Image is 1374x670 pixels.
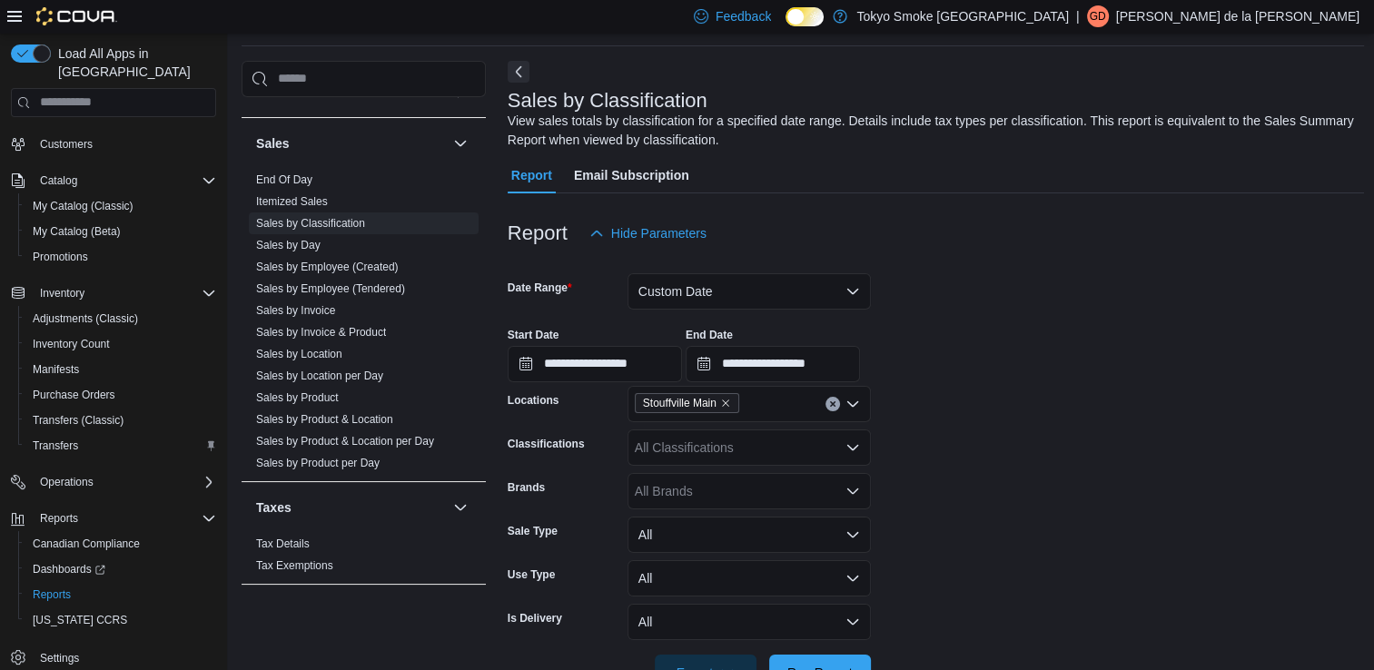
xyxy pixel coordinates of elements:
[18,433,223,458] button: Transfers
[25,584,78,606] a: Reports
[25,409,216,431] span: Transfers (Classic)
[845,440,860,455] button: Open list of options
[825,397,840,411] button: Clear input
[1116,5,1359,27] p: [PERSON_NAME] de la [PERSON_NAME]
[33,471,216,493] span: Operations
[51,44,216,81] span: Load All Apps in [GEOGRAPHIC_DATA]
[1087,5,1109,27] div: Giuseppe de la Rosa
[18,193,223,219] button: My Catalog (Classic)
[256,239,321,251] a: Sales by Day
[33,311,138,326] span: Adjustments (Classic)
[25,308,145,330] a: Adjustments (Classic)
[256,558,333,573] span: Tax Exemptions
[611,224,707,242] span: Hide Parameters
[18,357,223,382] button: Manifests
[256,559,333,572] a: Tax Exemptions
[18,219,223,244] button: My Catalog (Beta)
[33,613,127,627] span: [US_STATE] CCRS
[256,217,365,230] a: Sales by Classification
[508,328,559,342] label: Start Date
[18,531,223,557] button: Canadian Compliance
[256,325,386,340] span: Sales by Invoice & Product
[25,195,216,217] span: My Catalog (Classic)
[25,246,216,268] span: Promotions
[25,533,147,555] a: Canadian Compliance
[33,337,110,351] span: Inventory Count
[25,195,141,217] a: My Catalog (Classic)
[40,651,79,665] span: Settings
[25,558,113,580] a: Dashboards
[256,216,365,231] span: Sales by Classification
[256,172,312,187] span: End Of Day
[256,173,312,186] a: End Of Day
[25,333,117,355] a: Inventory Count
[25,359,216,380] span: Manifests
[33,413,124,428] span: Transfers (Classic)
[33,647,86,669] a: Settings
[33,471,101,493] button: Operations
[450,497,471,518] button: Taxes
[686,328,733,342] label: End Date
[256,134,446,153] button: Sales
[845,484,860,498] button: Open list of options
[628,273,871,310] button: Custom Date
[25,221,216,242] span: My Catalog (Beta)
[720,398,731,409] button: Remove Stouffville Main from selection in this group
[25,435,216,457] span: Transfers
[18,607,223,633] button: [US_STATE] CCRS
[256,303,335,318] span: Sales by Invoice
[18,331,223,357] button: Inventory Count
[33,133,100,155] a: Customers
[643,394,717,412] span: Stouffville Main
[25,308,216,330] span: Adjustments (Classic)
[33,438,78,453] span: Transfers
[256,457,380,469] a: Sales by Product per Day
[256,260,399,274] span: Sales by Employee (Created)
[33,224,121,239] span: My Catalog (Beta)
[628,604,871,640] button: All
[256,434,434,448] span: Sales by Product & Location per Day
[508,480,545,495] label: Brands
[256,412,393,427] span: Sales by Product & Location
[256,413,393,426] a: Sales by Product & Location
[256,326,386,339] a: Sales by Invoice & Product
[508,281,572,295] label: Date Range
[33,362,79,377] span: Manifests
[256,238,321,252] span: Sales by Day
[33,282,216,304] span: Inventory
[1076,5,1080,27] p: |
[508,112,1356,150] div: View sales totals by classification for a specified date range. Details include tax types per cla...
[686,346,860,382] input: Press the down key to open a popover containing a calendar.
[256,435,434,448] a: Sales by Product & Location per Day
[4,281,223,306] button: Inventory
[18,582,223,607] button: Reports
[508,611,562,626] label: Is Delivery
[628,517,871,553] button: All
[4,469,223,495] button: Operations
[845,397,860,411] button: Open list of options
[786,7,824,26] input: Dark Mode
[33,507,85,529] button: Reports
[25,246,95,268] a: Promotions
[508,90,707,112] h3: Sales by Classification
[4,168,223,193] button: Catalog
[256,348,342,360] a: Sales by Location
[256,134,290,153] h3: Sales
[25,609,216,631] span: Washington CCRS
[25,409,131,431] a: Transfers (Classic)
[256,369,383,383] span: Sales by Location per Day
[18,306,223,331] button: Adjustments (Classic)
[18,408,223,433] button: Transfers (Classic)
[40,475,94,489] span: Operations
[508,222,568,244] h3: Report
[40,286,84,301] span: Inventory
[256,498,446,517] button: Taxes
[256,498,292,517] h3: Taxes
[33,170,84,192] button: Catalog
[256,456,380,470] span: Sales by Product per Day
[33,507,216,529] span: Reports
[33,587,71,602] span: Reports
[25,384,216,406] span: Purchase Orders
[256,281,405,296] span: Sales by Employee (Tendered)
[256,390,339,405] span: Sales by Product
